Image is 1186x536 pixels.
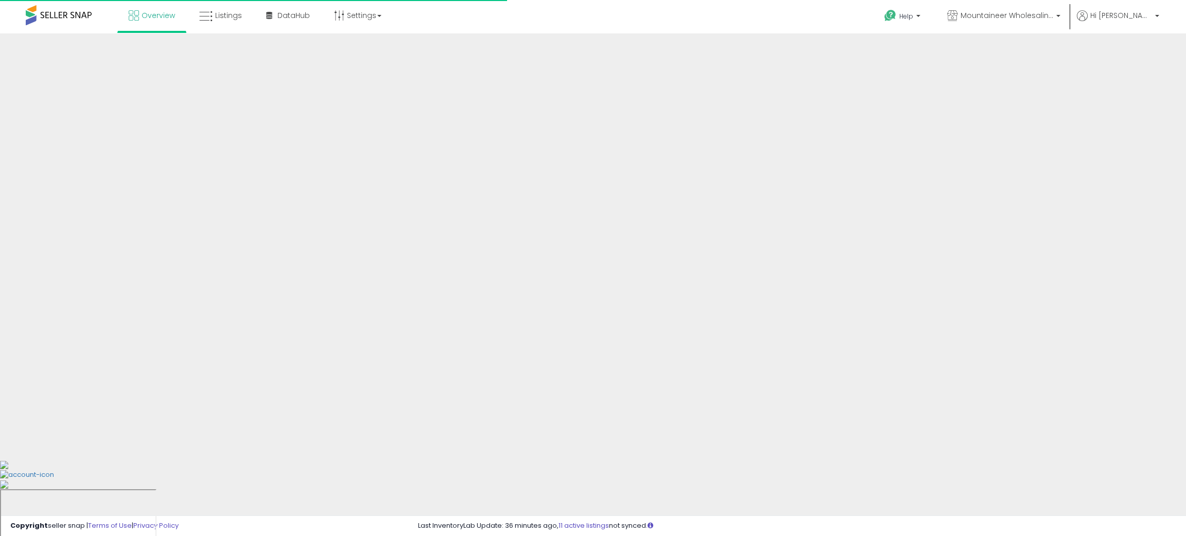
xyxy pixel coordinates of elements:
[277,10,310,21] span: DataHub
[884,9,897,22] i: Get Help
[1090,10,1152,21] span: Hi [PERSON_NAME]
[876,2,931,33] a: Help
[1077,10,1159,33] a: Hi [PERSON_NAME]
[215,10,242,21] span: Listings
[899,12,913,21] span: Help
[961,10,1053,21] span: Mountaineer Wholesaling
[142,10,175,21] span: Overview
